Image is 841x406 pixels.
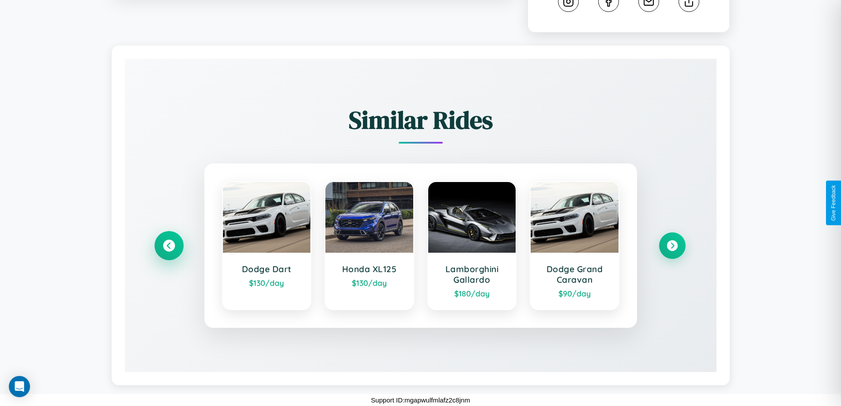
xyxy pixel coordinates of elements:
[371,394,470,406] p: Support ID: mgapwulfmlafz2c8jnm
[437,288,507,298] div: $ 180 /day
[539,288,610,298] div: $ 90 /day
[232,264,302,274] h3: Dodge Dart
[156,103,686,137] h2: Similar Rides
[437,264,507,285] h3: Lamborghini Gallardo
[334,278,404,288] div: $ 130 /day
[232,278,302,288] div: $ 130 /day
[539,264,610,285] h3: Dodge Grand Caravan
[9,376,30,397] div: Open Intercom Messenger
[324,181,414,310] a: Honda XL125$130/day
[530,181,619,310] a: Dodge Grand Caravan$90/day
[830,185,837,221] div: Give Feedback
[334,264,404,274] h3: Honda XL125
[427,181,517,310] a: Lamborghini Gallardo$180/day
[222,181,312,310] a: Dodge Dart$130/day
